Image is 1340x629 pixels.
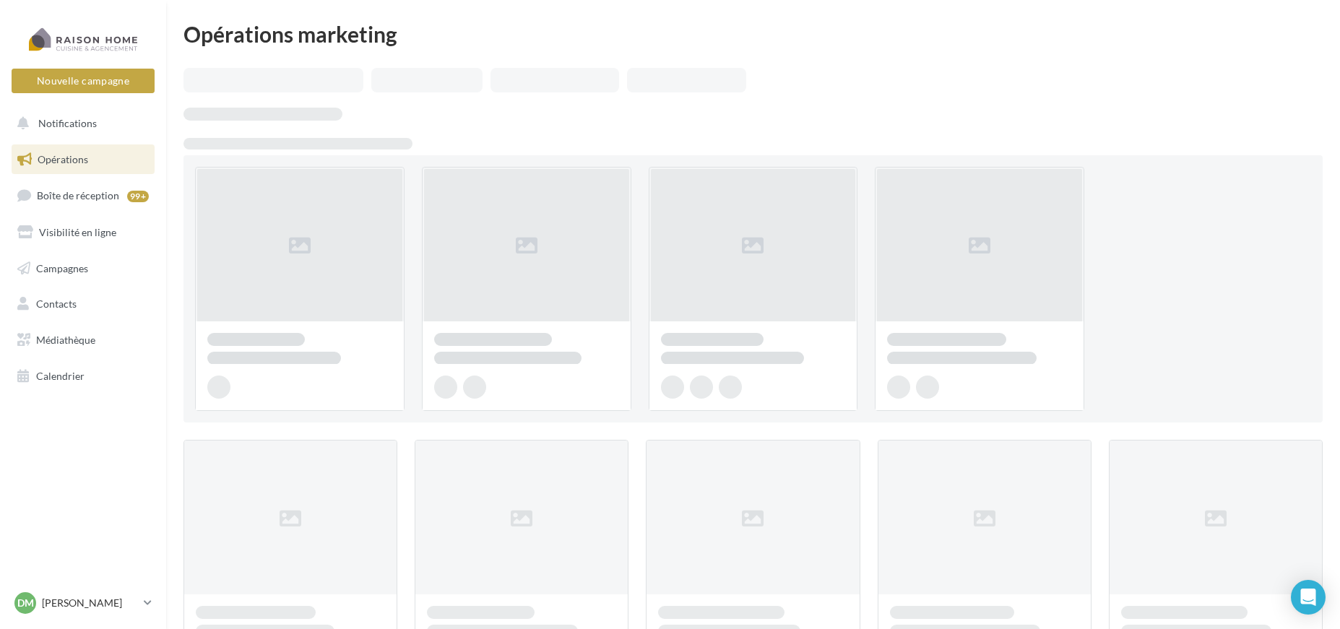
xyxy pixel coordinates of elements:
[37,189,119,201] span: Boîte de réception
[38,153,88,165] span: Opérations
[9,108,152,139] button: Notifications
[9,289,157,319] a: Contacts
[9,180,157,211] a: Boîte de réception99+
[127,191,149,202] div: 99+
[36,261,88,274] span: Campagnes
[9,144,157,175] a: Opérations
[39,226,116,238] span: Visibilité en ligne
[36,298,77,310] span: Contacts
[9,217,157,248] a: Visibilité en ligne
[42,596,138,610] p: [PERSON_NAME]
[12,589,155,617] a: DM [PERSON_NAME]
[9,325,157,355] a: Médiathèque
[183,23,1323,45] div: Opérations marketing
[9,361,157,391] a: Calendrier
[36,334,95,346] span: Médiathèque
[12,69,155,93] button: Nouvelle campagne
[36,370,85,382] span: Calendrier
[17,596,34,610] span: DM
[38,117,97,129] span: Notifications
[9,253,157,284] a: Campagnes
[1291,580,1326,615] div: Open Intercom Messenger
